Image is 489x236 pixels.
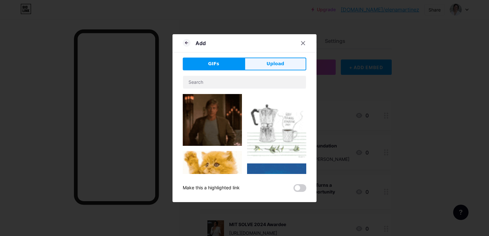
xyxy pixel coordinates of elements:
[267,60,284,67] span: Upload
[247,163,306,208] img: Gihpy
[183,94,242,146] img: Gihpy
[183,58,245,70] button: GIFs
[183,76,306,89] input: Search
[247,94,306,158] img: Gihpy
[196,39,206,47] div: Add
[183,151,242,197] img: Gihpy
[208,60,219,67] span: GIFs
[183,184,240,192] div: Make this a highlighted link
[245,58,306,70] button: Upload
